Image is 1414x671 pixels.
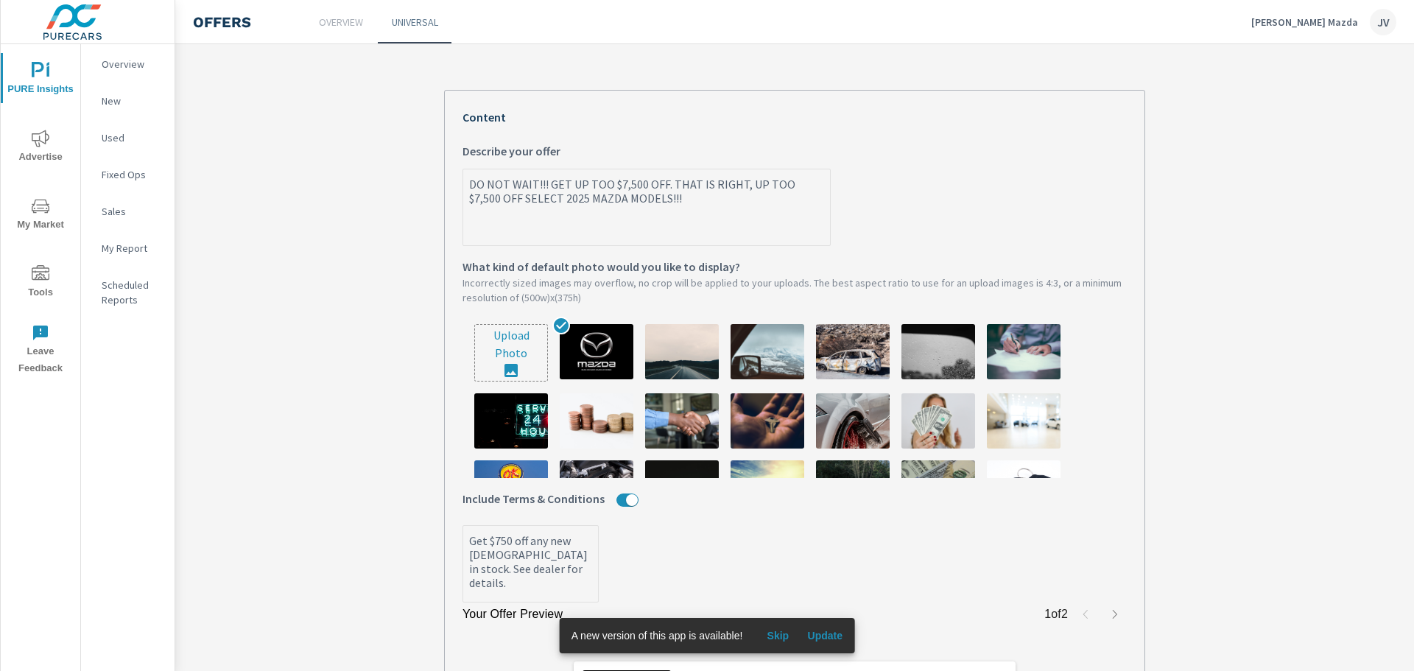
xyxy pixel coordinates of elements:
[731,324,804,379] img: description
[463,528,598,602] textarea: Get $750 off any new [DEMOGRAPHIC_DATA] in stock. See dealer for details.
[462,275,1127,305] p: Incorrectly sized images may overflow, no crop will be applied to your uploads. The best aspect r...
[626,493,638,507] button: Include Terms & Conditions
[462,605,563,623] p: Your Offer Preview
[731,393,804,449] img: description
[102,130,163,145] p: Used
[560,393,633,449] img: description
[81,127,175,149] div: Used
[319,15,363,29] p: Overview
[807,629,843,642] span: Update
[987,460,1060,516] img: description
[102,241,163,256] p: My Report
[560,324,633,379] img: description
[81,274,175,311] div: Scheduled Reports
[102,204,163,219] p: Sales
[571,630,743,642] span: A new version of this app is available!
[462,108,1127,126] p: Content
[816,460,890,516] img: description
[102,94,163,108] p: New
[462,142,560,160] span: Describe your offer
[1251,15,1358,29] p: [PERSON_NAME] Mazda
[987,324,1060,379] img: description
[392,15,438,29] p: Universal
[731,460,804,516] img: description
[1044,605,1068,623] p: 1 of 2
[5,62,76,98] span: PURE Insights
[81,200,175,222] div: Sales
[81,237,175,259] div: My Report
[102,167,163,182] p: Fixed Ops
[1,44,80,383] div: nav menu
[754,624,801,647] button: Skip
[81,53,175,75] div: Overview
[987,393,1060,449] img: description
[645,460,719,516] img: description
[81,164,175,186] div: Fixed Ops
[102,57,163,71] p: Overview
[901,460,975,516] img: description
[5,324,76,377] span: Leave Feedback
[193,13,251,31] h4: Offers
[463,172,830,245] textarea: Describe your offer
[645,324,719,379] img: description
[1370,9,1396,35] div: JV
[801,624,848,647] button: Update
[816,324,890,379] img: description
[474,393,548,449] img: description
[462,258,740,275] span: What kind of default photo would you like to display?
[5,130,76,166] span: Advertise
[474,460,548,516] img: description
[462,490,605,507] span: Include Terms & Conditions
[5,197,76,233] span: My Market
[102,278,163,307] p: Scheduled Reports
[645,393,719,449] img: description
[560,460,633,516] img: description
[81,90,175,112] div: New
[816,393,890,449] img: description
[5,265,76,301] span: Tools
[760,629,795,642] span: Skip
[901,324,975,379] img: description
[901,393,975,449] img: description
